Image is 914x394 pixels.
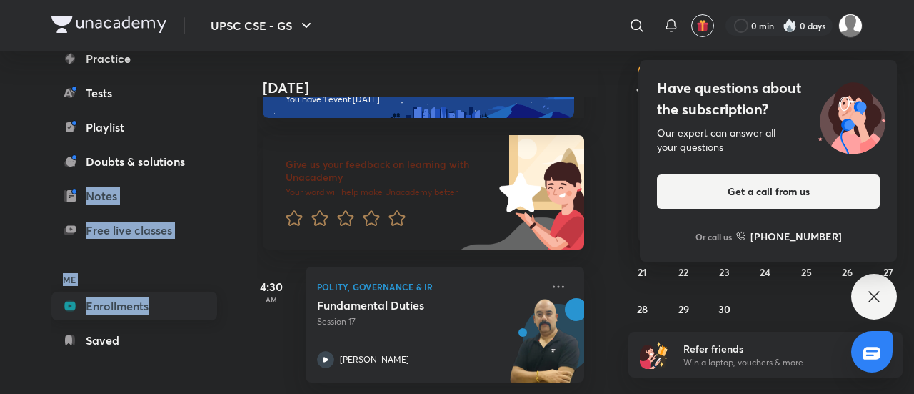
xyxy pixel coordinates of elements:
[243,295,300,304] p: AM
[51,16,166,33] img: Company Logo
[672,297,695,320] button: September 29, 2025
[657,126,880,154] div: Our expert can answer all your questions
[718,302,730,316] abbr: September 30, 2025
[51,216,217,245] a: Free live classes
[657,174,880,209] button: Get a call from us
[631,260,654,283] button: September 21, 2025
[51,113,217,142] a: Playlist
[286,187,494,198] p: Your word will help make Unacademy better
[713,297,736,320] button: September 30, 2025
[719,265,730,279] abbr: September 23, 2025
[736,229,842,244] a: [PHONE_NUMBER]
[286,158,494,184] h6: Give us your feedback on learning with Unacademy
[51,292,217,320] a: Enrollments
[760,265,770,279] abbr: September 24, 2025
[877,260,900,283] button: September 27, 2025
[51,326,217,355] a: Saved
[51,267,217,292] h6: ME
[286,94,561,105] p: You have 1 event [DATE]
[202,11,323,40] button: UPSC CSE - GS
[638,228,648,242] abbr: September 14, 2025
[317,315,541,328] p: Session 17
[713,260,736,283] button: September 23, 2025
[750,229,842,244] h6: [PHONE_NUMBER]
[836,260,859,283] button: September 26, 2025
[317,298,495,312] h5: Fundamental Duties
[51,44,217,73] a: Practice
[263,79,598,97] h4: [DATE]
[695,230,732,243] p: Or call us
[638,265,647,279] abbr: September 21, 2025
[51,182,217,210] a: Notes
[801,265,812,279] abbr: September 25, 2025
[631,297,654,320] button: September 28, 2025
[51,16,166,36] a: Company Logo
[795,260,818,283] button: September 25, 2025
[243,278,300,295] h5: 4:30
[678,265,688,279] abbr: September 22, 2025
[631,186,654,209] button: September 7, 2025
[317,278,541,295] p: Polity, Governance & IR
[631,223,654,246] button: September 14, 2025
[340,353,409,366] p: [PERSON_NAME]
[657,77,880,120] h4: Have questions about the subscription?
[696,19,709,32] img: avatar
[678,302,689,316] abbr: September 29, 2025
[838,14,863,38] img: Harini
[883,265,893,279] abbr: September 27, 2025
[640,340,668,369] img: referral
[754,260,777,283] button: September 24, 2025
[783,19,797,33] img: streak
[51,147,217,176] a: Doubts & solutions
[672,260,695,283] button: September 22, 2025
[842,265,853,279] abbr: September 26, 2025
[451,135,584,250] img: feedback_image
[51,79,217,107] a: Tests
[691,14,714,37] button: avatar
[683,341,859,356] h6: Refer friends
[807,77,897,154] img: ttu_illustration_new.svg
[683,356,859,369] p: Win a laptop, vouchers & more
[637,302,648,316] abbr: September 28, 2025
